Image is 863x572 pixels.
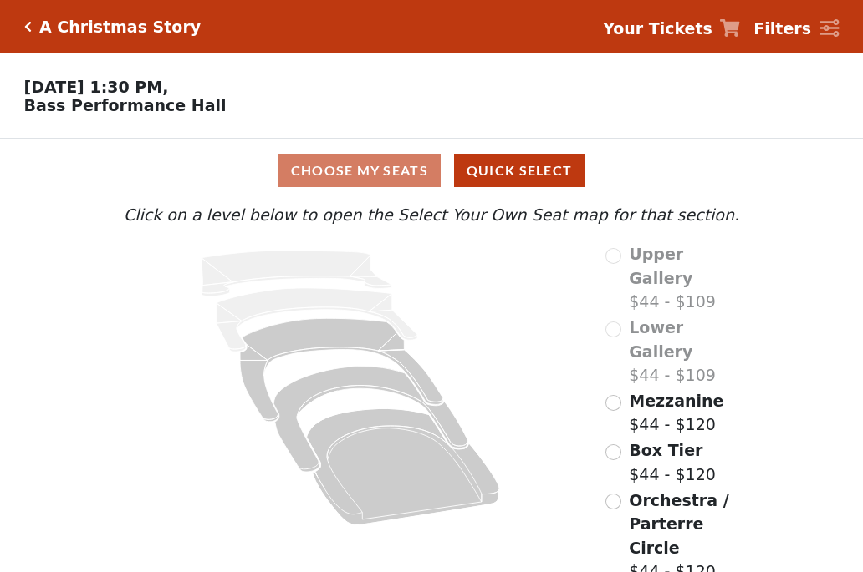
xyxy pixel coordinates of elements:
label: $44 - $109 [629,316,743,387]
button: Quick Select [454,154,585,187]
label: $44 - $120 [629,389,723,437]
path: Orchestra / Parterre Circle - Seats Available: 131 [307,409,500,525]
strong: Filters [753,19,811,38]
h5: A Christmas Story [39,18,201,37]
a: Filters [753,17,839,41]
span: Box Tier [629,441,702,459]
span: Mezzanine [629,392,723,410]
a: Click here to go back to filters [24,21,32,33]
span: Lower Gallery [629,318,692,361]
span: Upper Gallery [629,245,692,287]
label: $44 - $109 [629,242,743,314]
strong: Your Tickets [603,19,712,38]
p: Click on a level below to open the Select Your Own Seat map for that section. [120,203,743,227]
path: Upper Gallery - Seats Available: 0 [202,251,392,296]
path: Lower Gallery - Seats Available: 0 [217,288,418,352]
span: Orchestra / Parterre Circle [629,491,728,557]
label: $44 - $120 [629,438,716,486]
a: Your Tickets [603,17,740,41]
